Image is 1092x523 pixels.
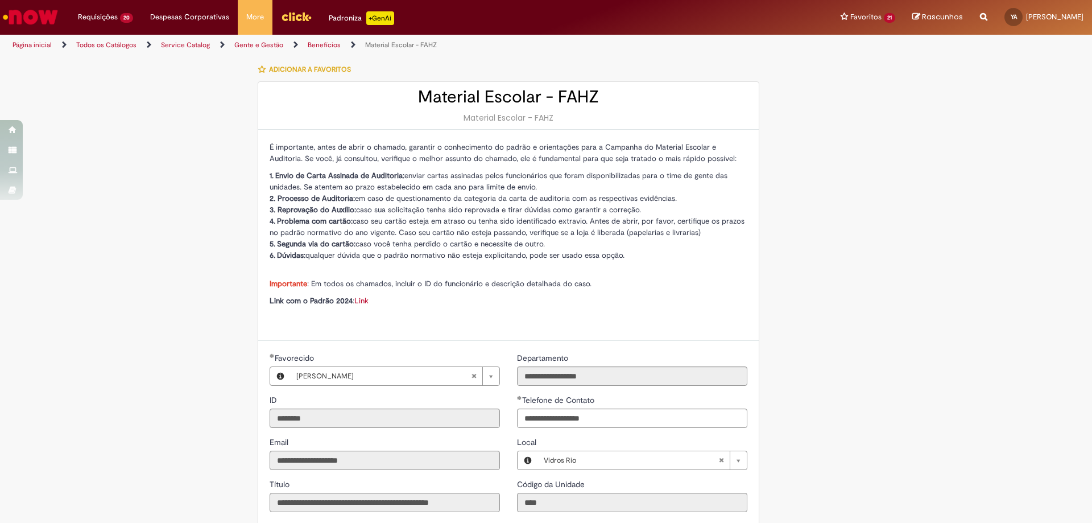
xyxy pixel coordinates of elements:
[922,11,963,22] span: Rascunhos
[9,35,719,56] ul: Trilhas de página
[270,353,275,358] span: Obrigatório Preenchido
[13,40,52,50] a: Página inicial
[150,11,229,23] span: Despesas Corporativas
[281,8,312,25] img: click_logo_yellow_360x200.png
[522,395,597,405] span: Telefone de Contato
[1,6,60,28] img: ServiceNow
[270,451,500,470] input: Email
[365,40,437,50] a: Material Escolar - FAHZ
[270,250,624,260] span: qualquer dúvida que o padrão normativo não esteja explicitando, pode ser usado essa opção.
[291,367,499,385] a: [PERSON_NAME]Limpar campo Favorecido
[270,171,727,192] span: enviar cartas assinadas pelos funcionários que foram disponibilizadas para o time de gente das un...
[270,394,279,406] label: Somente leitura - ID
[517,352,570,364] label: Somente leitura - Departamento
[270,142,737,163] span: É importante, antes de abrir o chamado, garantir o conhecimento do padrão e orientações para a Ca...
[270,279,591,289] span: : Em todos os chamados, incluir o ID do funcionário e descrição detalhada do caso.
[76,40,136,50] a: Todos os Catálogos
[354,296,369,306] a: Link
[518,451,538,470] button: Local, Visualizar este registro Vidros Rio
[270,88,747,106] h2: Material Escolar - FAHZ
[713,451,730,470] abbr: Limpar campo Local
[296,367,471,385] span: [PERSON_NAME]
[246,11,264,23] span: More
[270,239,355,249] strong: 5. Segunda via do cartão:
[517,479,587,490] label: Somente leitura - Código da Unidade
[270,205,641,215] span: caso sua solicitação tenha sido reprovada e tirar dúvidas como garantir a correção.
[329,11,394,25] div: Padroniza
[538,451,747,470] a: Vidros RioLimpar campo Local
[1026,12,1083,22] span: [PERSON_NAME]
[270,409,500,428] input: ID
[258,57,357,81] button: Adicionar a Favoritos
[517,396,522,400] span: Obrigatório Preenchido
[270,493,500,512] input: Título
[270,205,356,215] strong: 3. Reprovação do Auxílio:
[912,12,963,23] a: Rascunhos
[1011,13,1017,20] span: YA
[270,112,747,123] div: Material Escolar - FAHZ
[78,11,118,23] span: Requisições
[850,11,882,23] span: Favoritos
[270,193,677,203] span: em caso de questionamento da categoria da carta de auditoria com as respectivas evidências.
[275,353,316,363] span: Necessários - Favorecido
[270,193,355,203] strong: 2. Processo de Auditoria:
[270,296,353,306] strong: Link com o Padrão 2024
[270,296,369,306] span: :
[270,216,353,226] strong: 4. Problema com cartão:
[270,216,744,237] span: caso seu cartão esteja em atraso ou tenha sido identificado extravio. Antes de abrir, por favor, ...
[161,40,210,50] a: Service Catalog
[120,13,133,23] span: 20
[270,279,307,289] strong: Importante
[270,250,305,260] strong: 6. Dúvidas:
[270,436,291,448] label: Somente leitura - Email
[517,366,747,386] input: Departamento
[517,353,570,363] span: Somente leitura - Departamento
[270,171,404,180] strong: 1. Envio de Carta Assinada de Auditoria:
[234,40,283,50] a: Gente e Gestão
[544,451,718,470] span: Vidros Rio
[270,437,291,447] span: Somente leitura - Email
[517,493,747,512] input: Código da Unidade
[517,437,539,447] span: Local
[366,11,394,25] p: +GenAi
[270,367,291,385] button: Favorecido, Visualizar este registro Ygor Alves De Lima Amaral
[270,395,279,405] span: Somente leitura - ID
[517,479,587,489] span: Somente leitura - Código da Unidade
[270,239,545,249] span: caso você tenha perdido o cartão e necessite de outro.
[269,65,351,74] span: Adicionar a Favoritos
[270,479,292,489] span: Somente leitura - Título
[884,13,895,23] span: 21
[465,367,482,385] abbr: Limpar campo Favorecido
[308,40,341,50] a: Benefícios
[517,409,747,428] input: Telefone de Contato
[270,479,292,490] label: Somente leitura - Título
